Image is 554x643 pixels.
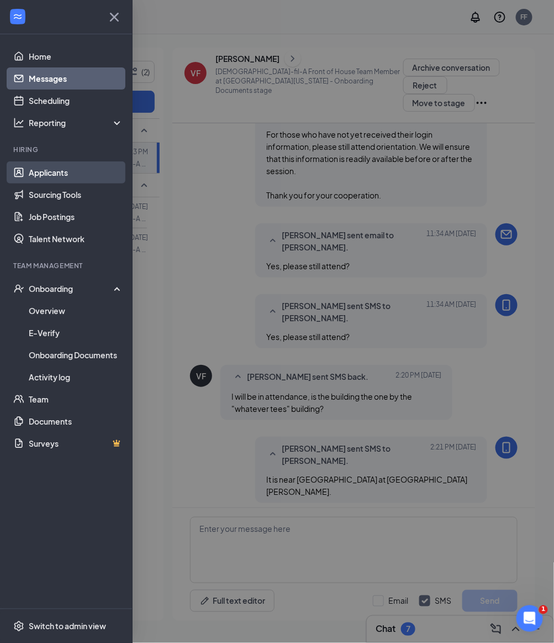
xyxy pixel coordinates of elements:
a: Team [29,388,123,410]
svg: Settings [13,621,24,632]
svg: Analysis [13,117,24,128]
a: Home [29,45,123,67]
div: Reporting [29,117,124,128]
a: Talent Network [29,228,123,250]
a: Job Postings [29,206,123,228]
a: Onboarding Documents [29,344,123,366]
div: Switch to admin view [29,621,106,632]
div: Hiring [13,145,121,154]
svg: Cross [105,8,123,26]
iframe: Intercom live chat [516,605,543,632]
a: Activity log [29,366,123,388]
a: Documents [29,410,123,432]
a: Scheduling [29,90,123,112]
a: Messages [29,67,123,90]
a: SurveysCrown [29,432,123,454]
svg: WorkstreamLogo [12,11,23,22]
a: E-Verify [29,322,123,344]
span: 1 [539,605,548,614]
div: Onboarding [29,283,114,294]
svg: UserCheck [13,283,24,294]
a: Applicants [29,161,123,184]
a: Sourcing Tools [29,184,123,206]
a: Overview [29,300,123,322]
div: Team Management [13,261,121,270]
